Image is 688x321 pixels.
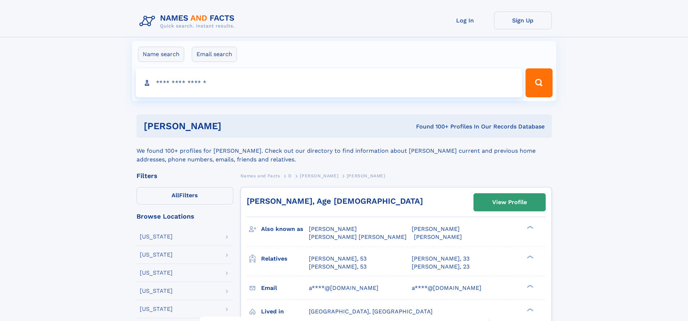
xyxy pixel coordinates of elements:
[525,225,534,230] div: ❯
[309,233,407,240] span: [PERSON_NAME] [PERSON_NAME]
[319,123,545,131] div: Found 100+ Profiles In Our Records Database
[137,173,233,179] div: Filters
[137,187,233,204] label: Filters
[309,255,367,263] a: [PERSON_NAME], 53
[137,12,241,31] img: Logo Names and Facts
[412,225,460,232] span: [PERSON_NAME]
[247,197,423,206] a: [PERSON_NAME], Age [DEMOGRAPHIC_DATA]
[474,194,545,211] a: View Profile
[261,223,309,235] h3: Also known as
[140,234,173,240] div: [US_STATE]
[436,12,494,29] a: Log In
[140,270,173,276] div: [US_STATE]
[309,263,367,271] a: [PERSON_NAME], 53
[300,171,338,180] a: [PERSON_NAME]
[144,122,319,131] h1: [PERSON_NAME]
[412,263,470,271] a: [PERSON_NAME], 23
[140,306,173,312] div: [US_STATE]
[525,254,534,259] div: ❯
[192,47,237,62] label: Email search
[525,307,534,312] div: ❯
[261,282,309,294] h3: Email
[137,213,233,220] div: Browse Locations
[525,68,552,97] button: Search Button
[136,68,523,97] input: search input
[288,173,292,178] span: D
[414,233,462,240] span: [PERSON_NAME]
[241,171,280,180] a: Names and Facts
[525,284,534,288] div: ❯
[172,192,179,199] span: All
[288,171,292,180] a: D
[494,12,552,29] a: Sign Up
[261,253,309,265] h3: Relatives
[492,194,527,211] div: View Profile
[300,173,338,178] span: [PERSON_NAME]
[138,47,184,62] label: Name search
[140,252,173,258] div: [US_STATE]
[309,225,357,232] span: [PERSON_NAME]
[412,255,470,263] a: [PERSON_NAME], 33
[309,308,433,315] span: [GEOGRAPHIC_DATA], [GEOGRAPHIC_DATA]
[140,288,173,294] div: [US_STATE]
[347,173,385,178] span: [PERSON_NAME]
[261,305,309,318] h3: Lived in
[137,138,552,164] div: We found 100+ profiles for [PERSON_NAME]. Check out our directory to find information about [PERS...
